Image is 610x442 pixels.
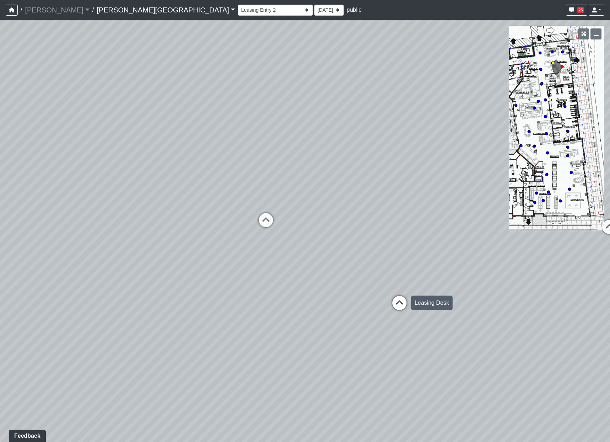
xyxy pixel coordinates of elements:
a: [PERSON_NAME] [25,3,89,17]
span: public [347,7,361,13]
div: Leasing Desk [411,296,453,310]
button: 25 [566,5,587,16]
a: [PERSON_NAME][GEOGRAPHIC_DATA] [97,3,235,17]
span: / [89,3,97,17]
span: / [18,3,25,17]
span: 25 [577,7,584,13]
iframe: Ybug feedback widget [5,428,47,442]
